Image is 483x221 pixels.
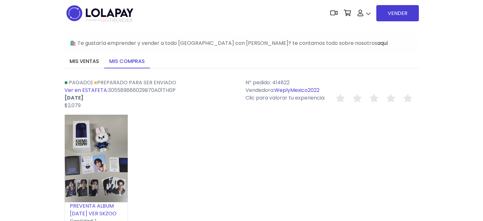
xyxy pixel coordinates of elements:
img: logo [64,3,135,23]
span: $2,079 [64,102,81,109]
span: POWERED BY [86,18,101,22]
span: Clic para valorar tu experiencia: [245,94,325,101]
a: Ver en ESTAFETA: [64,86,108,94]
a: Preparado para ser enviado [94,79,176,86]
a: VENDER [376,5,419,21]
a: PREVENTA ALBUM [DATE] VER SKZOO [70,202,117,217]
div: | 305589886029B70A01TH0P [61,79,242,109]
span: Pagado [69,79,91,86]
span: GO [101,17,109,24]
p: Vendedora: [245,86,419,94]
p: Nº pedido: 414822 [245,79,419,86]
a: WeplyMexico2022 [274,86,319,94]
img: small_1756942530281.jpeg [65,115,128,202]
span: 🛍️ Te gustaría emprender y vender a todo [GEOGRAPHIC_DATA] con [PERSON_NAME]? te contamos todo so... [70,39,388,47]
a: Mis compras [104,55,150,68]
a: aquí [377,39,388,47]
a: Mis ventas [64,55,104,68]
p: [DATE] [64,94,238,102]
span: TRENDIER [86,17,133,23]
